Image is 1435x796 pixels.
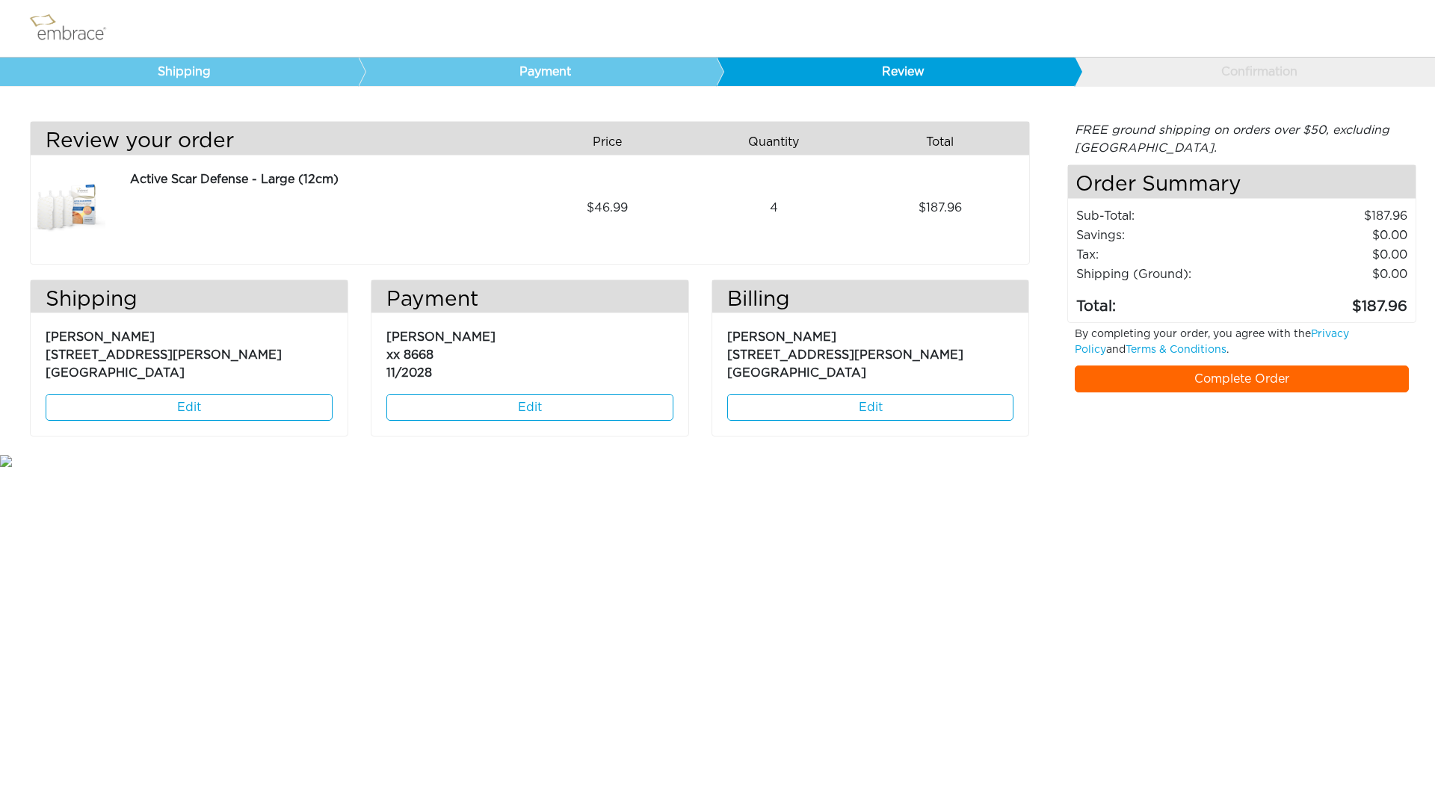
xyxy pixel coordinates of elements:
[386,367,432,379] span: 11/2028
[530,129,697,155] div: Price
[31,288,348,313] h3: Shipping
[386,331,496,343] span: [PERSON_NAME]
[1076,265,1259,284] td: Shipping (Ground):
[1126,345,1226,355] a: Terms & Conditions
[130,170,518,188] div: Active Scar Defense - Large (12cm)
[770,199,778,217] span: 4
[386,394,673,421] a: Edit
[716,58,1075,86] a: Review
[31,170,105,245] img: d2f91f46-8dcf-11e7-b919-02e45ca4b85b.jpeg
[712,288,1029,313] h3: Billing
[919,199,962,217] span: 187.96
[1075,329,1349,355] a: Privacy Policy
[748,133,799,151] span: Quantity
[1068,165,1416,199] h4: Order Summary
[727,321,1014,382] p: [PERSON_NAME] [STREET_ADDRESS][PERSON_NAME] [GEOGRAPHIC_DATA]
[1259,245,1408,265] td: 0.00
[1259,206,1408,226] td: 187.96
[1074,58,1433,86] a: Confirmation
[46,321,333,382] p: [PERSON_NAME] [STREET_ADDRESS][PERSON_NAME] [GEOGRAPHIC_DATA]
[386,349,433,361] span: xx 8668
[371,288,688,313] h3: Payment
[46,394,333,421] a: Edit
[587,199,628,217] span: 46.99
[1259,226,1408,245] td: 0.00
[1076,206,1259,226] td: Sub-Total:
[1075,365,1410,392] a: Complete Order
[1076,245,1259,265] td: Tax:
[727,394,1014,421] a: Edit
[358,58,717,86] a: Payment
[1076,226,1259,245] td: Savings :
[1259,265,1408,284] td: $0.00
[1259,284,1408,318] td: 187.96
[26,10,123,47] img: logo.png
[1067,121,1417,157] div: FREE ground shipping on orders over $50, excluding [GEOGRAPHIC_DATA].
[862,129,1029,155] div: Total
[1064,327,1421,365] div: By completing your order, you agree with the and .
[31,129,519,155] h3: Review your order
[1076,284,1259,318] td: Total:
